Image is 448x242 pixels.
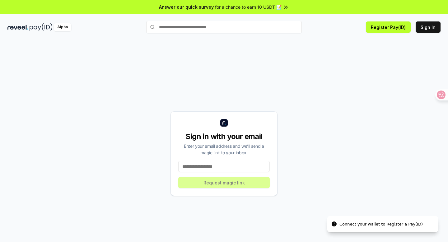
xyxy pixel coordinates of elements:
[178,143,270,156] div: Enter your email address and we’ll send a magic link to your inbox.
[416,21,441,33] button: Sign In
[7,23,28,31] img: reveel_dark
[54,23,71,31] div: Alpha
[215,4,282,10] span: for a chance to earn 10 USDT 📝
[220,119,228,127] img: logo_small
[339,221,423,227] div: Connect your wallet to Register a Pay(ID)
[159,4,214,10] span: Answer our quick survey
[178,132,270,142] div: Sign in with your email
[366,21,411,33] button: Register Pay(ID)
[30,23,53,31] img: pay_id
